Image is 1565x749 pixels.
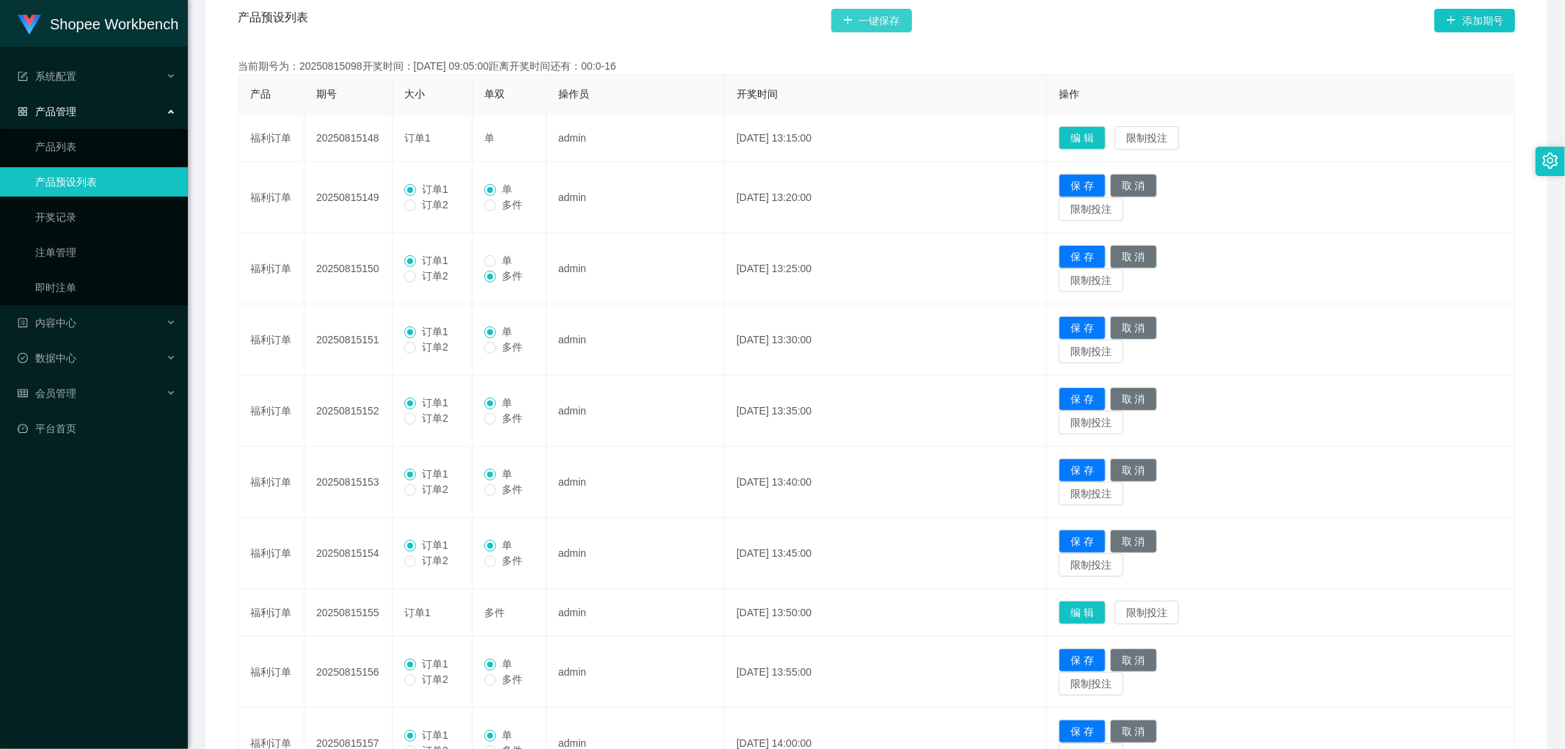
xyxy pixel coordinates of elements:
td: [DATE] 13:50:00 [725,589,1047,637]
span: 订单1 [416,255,454,266]
td: [DATE] 13:40:00 [725,447,1047,518]
button: 取 消 [1110,720,1157,743]
td: admin [547,233,725,304]
td: [DATE] 13:20:00 [725,162,1047,233]
td: admin [547,304,725,376]
button: 取 消 [1110,530,1157,553]
span: 订单1 [416,539,454,551]
td: 福利订单 [238,518,304,589]
td: 福利订单 [238,376,304,447]
span: 多件 [496,673,528,685]
td: admin [547,162,725,233]
td: 20250815148 [304,114,393,162]
div: 当前期号为：20250815098开奖时间：[DATE] 09:05:00距离开奖时间还有：00:0-16 [238,59,1515,74]
td: 20250815150 [304,233,393,304]
button: 图标: plus一键保存 [831,9,912,32]
td: 20250815151 [304,304,393,376]
button: 图标: plus添加期号 [1434,9,1515,32]
span: 订单1 [416,397,454,409]
td: admin [547,518,725,589]
td: 20250815149 [304,162,393,233]
td: [DATE] 13:35:00 [725,376,1047,447]
span: 产品管理 [18,106,76,117]
span: 内容中心 [18,317,76,329]
td: 福利订单 [238,162,304,233]
span: 单 [496,539,518,551]
button: 限制投注 [1115,126,1179,150]
td: admin [547,114,725,162]
td: admin [547,589,725,637]
button: 保 存 [1059,387,1106,411]
a: 产品预设列表 [35,167,176,197]
a: 注单管理 [35,238,176,267]
span: 单 [484,132,495,144]
span: 期号 [316,88,337,100]
span: 单 [496,468,518,480]
span: 产品预设列表 [238,9,308,32]
button: 取 消 [1110,316,1157,340]
button: 保 存 [1059,720,1106,743]
span: 单 [496,255,518,266]
span: 单 [496,326,518,337]
a: 开奖记录 [35,202,176,232]
td: admin [547,447,725,518]
span: 多件 [496,483,528,495]
td: 20250815155 [304,589,393,637]
span: 多件 [496,412,528,424]
span: 订单1 [416,468,454,480]
span: 订单2 [416,341,454,353]
i: 图标: setting [1542,153,1558,169]
span: 单双 [484,88,505,100]
button: 取 消 [1110,458,1157,482]
button: 编 辑 [1059,126,1106,150]
button: 限制投注 [1115,601,1179,624]
span: 多件 [484,607,505,618]
td: [DATE] 13:45:00 [725,518,1047,589]
span: 会员管理 [18,387,76,399]
td: 20250815152 [304,376,393,447]
td: 20250815156 [304,637,393,708]
img: logo.9652507e.png [18,15,41,35]
td: 20250815153 [304,447,393,518]
span: 系统配置 [18,70,76,82]
span: 开奖时间 [737,88,778,100]
button: 限制投注 [1059,411,1123,434]
span: 订单2 [416,483,454,495]
span: 订单2 [416,199,454,211]
span: 操作 [1059,88,1079,100]
span: 订单1 [404,607,431,618]
i: 图标: check-circle-o [18,353,28,363]
span: 多件 [496,555,528,566]
td: 福利订单 [238,589,304,637]
span: 大小 [404,88,425,100]
button: 保 存 [1059,316,1106,340]
span: 订单1 [416,729,454,741]
span: 订单1 [416,326,454,337]
span: 数据中心 [18,352,76,364]
a: Shopee Workbench [18,18,178,29]
span: 订单1 [416,183,454,195]
button: 保 存 [1059,648,1106,672]
button: 限制投注 [1059,482,1123,505]
span: 多件 [496,199,528,211]
button: 保 存 [1059,245,1106,268]
button: 限制投注 [1059,553,1123,577]
a: 产品列表 [35,132,176,161]
span: 单 [496,397,518,409]
button: 取 消 [1110,174,1157,197]
button: 保 存 [1059,458,1106,482]
button: 取 消 [1110,245,1157,268]
span: 订单1 [404,132,431,144]
span: 单 [496,183,518,195]
button: 取 消 [1110,648,1157,672]
button: 限制投注 [1059,197,1123,221]
i: 图标: table [18,388,28,398]
i: 图标: form [18,71,28,81]
td: admin [547,376,725,447]
span: 多件 [496,341,528,353]
button: 保 存 [1059,530,1106,553]
span: 订单2 [416,270,454,282]
button: 限制投注 [1059,340,1123,363]
span: 单 [496,729,518,741]
button: 保 存 [1059,174,1106,197]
